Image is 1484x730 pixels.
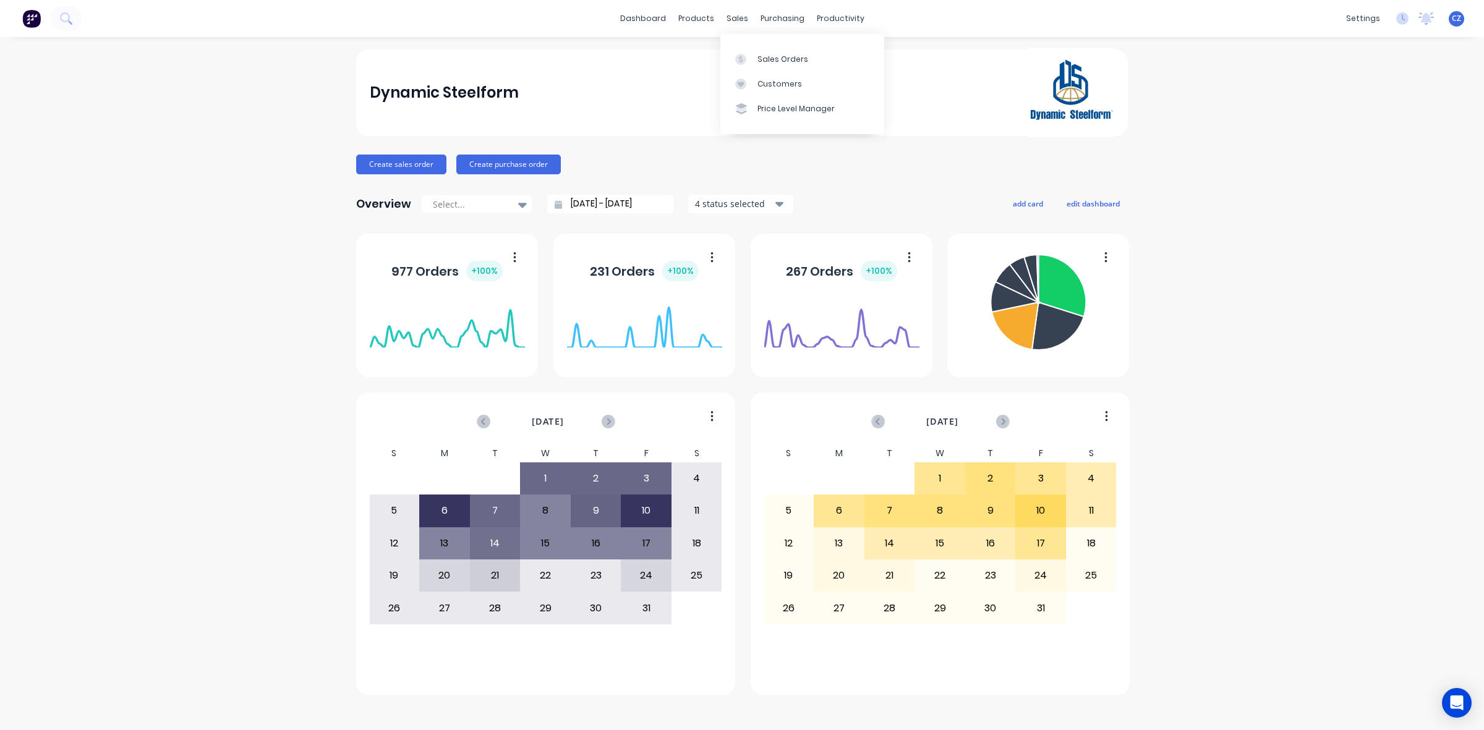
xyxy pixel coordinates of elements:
[470,444,521,462] div: T
[1015,444,1066,462] div: F
[720,96,884,121] a: Price Level Manager
[621,495,671,526] div: 10
[1005,195,1051,211] button: add card
[720,72,884,96] a: Customers
[814,495,864,526] div: 6
[754,9,811,28] div: purchasing
[786,261,897,281] div: 267 Orders
[532,415,564,428] span: [DATE]
[571,495,621,526] div: 9
[1016,463,1065,494] div: 3
[865,495,915,526] div: 7
[520,444,571,462] div: W
[1016,592,1065,623] div: 31
[621,444,672,462] div: F
[915,444,965,462] div: W
[1067,495,1116,526] div: 11
[966,560,1015,591] div: 23
[356,155,446,174] button: Create sales order
[1452,13,1461,24] span: CZ
[370,592,419,623] div: 26
[471,528,520,559] div: 14
[571,560,621,591] div: 23
[419,444,470,462] div: M
[672,560,722,591] div: 25
[1442,688,1472,718] div: Open Intercom Messenger
[571,463,621,494] div: 2
[764,560,814,591] div: 19
[614,9,672,28] a: dashboard
[1016,560,1065,591] div: 24
[420,495,469,526] div: 6
[926,415,958,428] span: [DATE]
[688,195,793,213] button: 4 status selected
[672,9,720,28] div: products
[915,463,965,494] div: 1
[861,261,897,281] div: + 100 %
[1016,528,1065,559] div: 17
[521,463,570,494] div: 1
[966,528,1015,559] div: 16
[915,528,965,559] div: 15
[757,54,808,65] div: Sales Orders
[370,80,519,105] div: Dynamic Steelform
[764,592,814,623] div: 26
[1028,48,1114,137] img: Dynamic Steelform
[864,444,915,462] div: T
[571,592,621,623] div: 30
[966,495,1015,526] div: 9
[764,495,814,526] div: 5
[471,495,520,526] div: 7
[672,463,722,494] div: 4
[370,528,419,559] div: 12
[814,592,864,623] div: 27
[521,592,570,623] div: 29
[471,592,520,623] div: 28
[757,79,802,90] div: Customers
[915,560,965,591] div: 22
[621,463,671,494] div: 3
[521,560,570,591] div: 22
[369,444,420,462] div: S
[621,528,671,559] div: 17
[1067,560,1116,591] div: 25
[966,463,1015,494] div: 2
[1340,9,1386,28] div: settings
[590,261,699,281] div: 231 Orders
[1067,463,1116,494] div: 4
[571,444,621,462] div: T
[471,560,520,591] div: 21
[757,103,835,114] div: Price Level Manager
[814,444,864,462] div: M
[865,560,915,591] div: 21
[571,528,621,559] div: 16
[811,9,871,28] div: productivity
[915,592,965,623] div: 29
[521,495,570,526] div: 8
[965,444,1016,462] div: T
[1059,195,1128,211] button: edit dashboard
[1067,528,1116,559] div: 18
[672,495,722,526] div: 11
[420,528,469,559] div: 13
[915,495,965,526] div: 8
[370,560,419,591] div: 19
[865,528,915,559] div: 14
[420,592,469,623] div: 27
[865,592,915,623] div: 28
[662,261,699,281] div: + 100 %
[466,261,503,281] div: + 100 %
[1016,495,1065,526] div: 10
[966,592,1015,623] div: 30
[720,46,884,71] a: Sales Orders
[814,528,864,559] div: 13
[22,9,41,28] img: Factory
[521,528,570,559] div: 15
[456,155,561,174] button: Create purchase order
[764,444,814,462] div: S
[764,528,814,559] div: 12
[420,560,469,591] div: 20
[672,528,722,559] div: 18
[1066,444,1117,462] div: S
[391,261,503,281] div: 977 Orders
